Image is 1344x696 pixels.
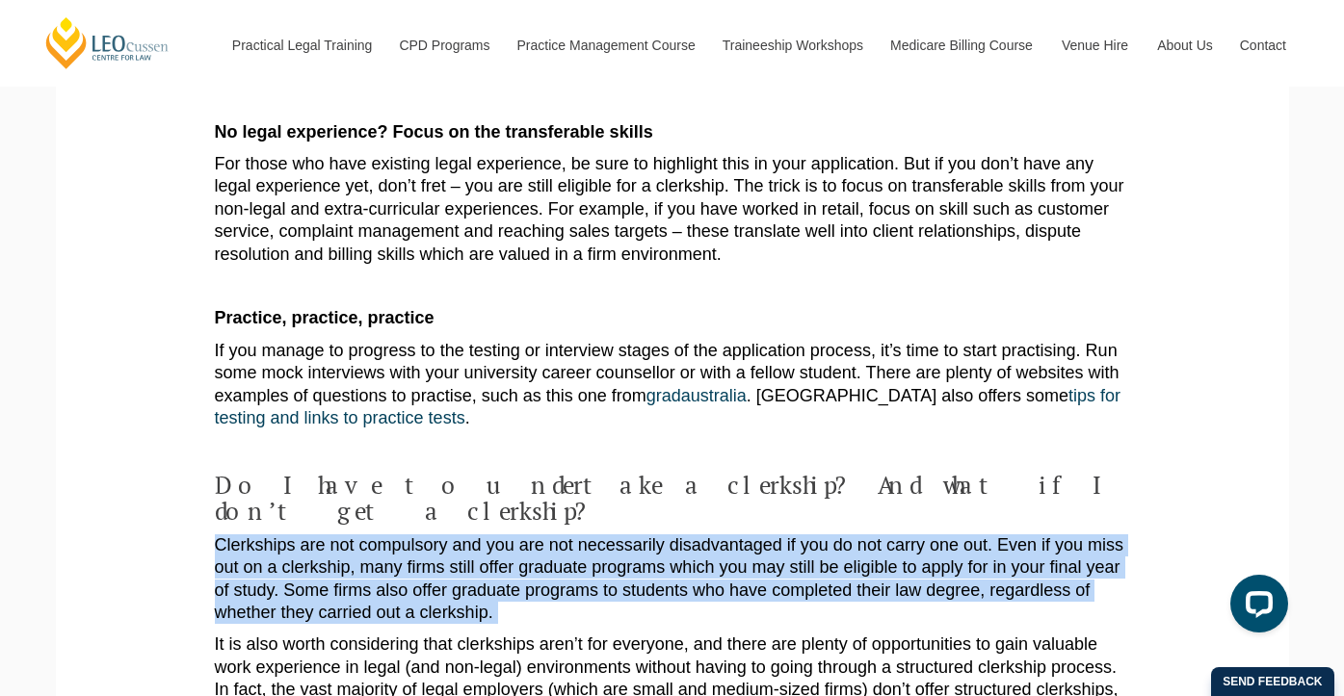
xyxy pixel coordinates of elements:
[43,15,171,70] a: [PERSON_NAME] Centre for Law
[1143,4,1225,87] a: About Us
[1225,4,1301,87] a: Contact
[215,386,1120,427] a: tips for testing and links to practice tests
[215,340,1130,430] p: If you manage to progress to the testing or interview stages of the application process, it’s tim...
[646,386,747,405] a: gradaustralia
[1047,4,1143,87] a: Venue Hire
[215,534,1130,625] p: Clerkships are not compulsory and you are not necessarily disadvantaged if you do not carry one o...
[1215,567,1296,648] iframe: LiveChat chat widget
[215,122,653,142] strong: No legal experience? Focus on the transferable skills
[215,153,1130,266] p: For those who have existing legal experience, be sure to highlight this in your application. But ...
[503,4,708,87] a: Practice Management Course
[218,4,385,87] a: Practical Legal Training
[215,472,1130,525] h4: Do I have to undertake a clerkship? And what if I don’t get a clerkship?
[384,4,502,87] a: CPD Programs
[215,308,435,327] strong: Practice, practice, practice
[708,4,876,87] a: Traineeship Workshops
[876,4,1047,87] a: Medicare Billing Course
